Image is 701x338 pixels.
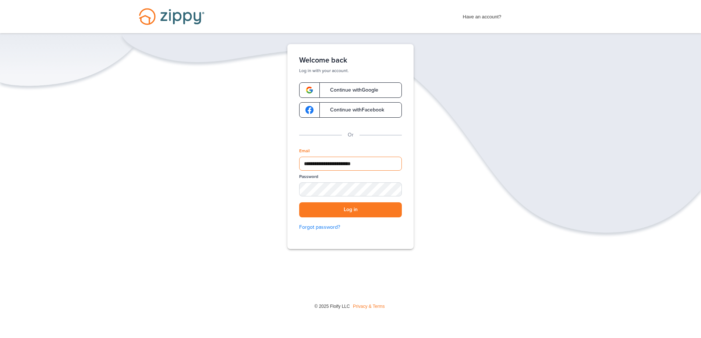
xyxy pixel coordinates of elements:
img: google-logo [305,106,314,114]
input: Email [299,157,402,171]
img: google-logo [305,86,314,94]
p: Or [348,131,354,139]
a: Privacy & Terms [353,304,385,309]
span: © 2025 Floify LLC [314,304,350,309]
input: Password [299,182,402,196]
span: Continue with Facebook [323,107,384,113]
span: Have an account? [463,9,502,21]
button: Log in [299,202,402,217]
span: Continue with Google [323,88,378,93]
label: Password [299,174,318,180]
a: google-logoContinue withGoogle [299,82,402,98]
a: Forgot password? [299,223,402,231]
h1: Welcome back [299,56,402,65]
p: Log in with your account. [299,68,402,74]
label: Email [299,148,310,154]
a: google-logoContinue withFacebook [299,102,402,118]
